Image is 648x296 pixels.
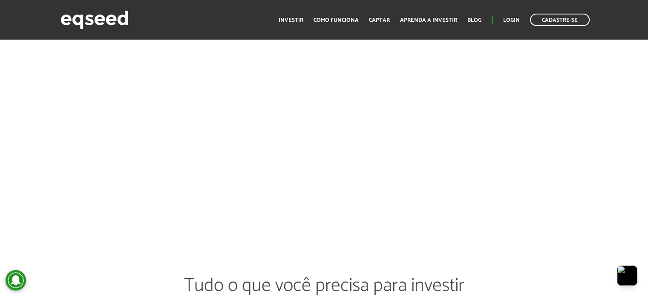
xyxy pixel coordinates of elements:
[530,14,590,26] a: Cadastre-se
[400,17,457,23] a: Aprenda a investir
[60,9,129,31] img: EqSeed
[279,17,303,23] a: Investir
[503,17,520,23] a: Login
[369,17,390,23] a: Captar
[467,17,481,23] a: Blog
[314,17,359,23] a: Como funciona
